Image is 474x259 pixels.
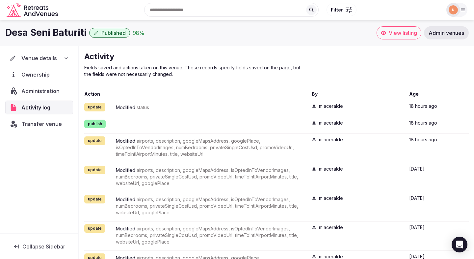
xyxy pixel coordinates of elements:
button: miaceralde [319,103,343,109]
span: airports, description, googleMapsAddress, isOptedInToVendorImages, numBedrooms, privateSingleCost... [116,197,298,215]
button: Published [89,28,130,38]
div: Open Intercom Messenger [452,237,467,252]
span: Collapse Sidebar [22,243,65,250]
span: Modified [116,226,137,231]
div: Action [84,91,306,97]
span: 18 hours ago [409,137,437,142]
span: airports, description, googleMapsAddress, isOptedInToVendorImages, numBedrooms, privateSingleCost... [116,167,298,186]
div: update [84,103,105,111]
span: status [137,105,149,110]
span: Published [101,30,126,36]
button: miaceralde [319,195,343,201]
button: Filter [327,4,356,16]
span: View listing [389,30,417,36]
button: Transfer venue [5,117,73,131]
p: Fields saved and actions taken on this venue. These records specify fields saved on the page, but... [84,64,305,78]
a: Admin venues [424,26,469,39]
span: 18 hours ago [409,103,437,109]
span: Ownership [21,71,52,79]
button: [DATE] [409,166,425,172]
div: update [84,195,105,203]
span: Transfer venue [21,120,62,128]
span: Filter [331,7,343,13]
span: miaceralde [319,224,343,230]
svg: Retreats and Venues company logo [7,3,59,17]
span: miaceralde [319,103,343,109]
button: 18 hours ago [409,136,437,143]
span: [DATE] [409,224,425,230]
a: Visit the homepage [7,3,59,17]
span: miaceralde [319,195,343,201]
img: katsabado [449,5,458,14]
button: miaceralde [319,224,343,231]
h1: Desa Seni Baturiti [5,26,87,39]
div: publish [84,120,106,128]
a: View listing [377,26,421,39]
div: By [312,91,404,97]
button: miaceralde [319,136,343,143]
button: 18 hours ago [409,120,437,126]
button: [DATE] [409,195,425,201]
button: miaceralde [319,120,343,126]
a: Administration [5,84,73,98]
span: airports, description, googleMapsAddress, isOptedInToVendorImages, numBedrooms, privateSingleCost... [116,226,298,245]
span: [DATE] [409,195,425,201]
div: 98 % [133,29,145,37]
button: Collapse Sidebar [5,239,73,254]
span: Administration [21,87,62,95]
span: Modified [116,105,137,110]
span: miaceralde [319,137,343,142]
a: Ownership [5,68,73,82]
span: Admin venues [429,30,464,36]
span: Modified [116,167,137,173]
span: airports, description, googleMapsAddress, googlePlace, isOptedInToVendorImages, numBedrooms, priv... [116,138,294,157]
span: Modified [116,197,137,202]
button: 18 hours ago [409,103,437,109]
button: [DATE] [409,224,425,231]
div: update [84,224,105,233]
a: Activity log [5,101,73,114]
h2: Activity [84,51,305,62]
button: 98% [133,29,145,37]
span: Modified [116,138,137,144]
span: Activity log [21,104,53,111]
button: miaceralde [319,166,343,172]
span: Venue details [21,54,57,62]
div: update [84,166,105,174]
div: Age [409,91,469,97]
div: update [84,136,105,145]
